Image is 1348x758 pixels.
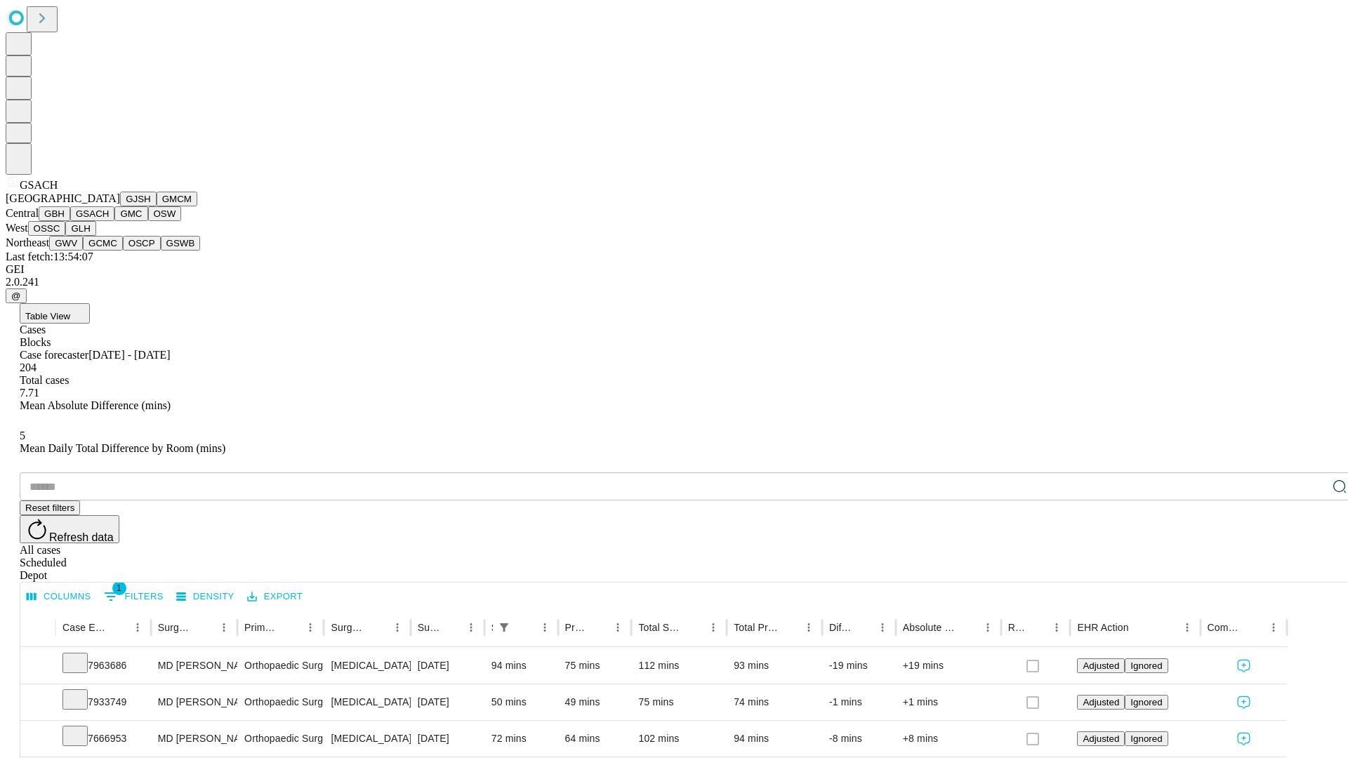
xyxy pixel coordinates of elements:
[20,303,90,324] button: Table View
[418,721,477,757] div: [DATE]
[88,349,170,361] span: [DATE] - [DATE]
[638,622,682,633] div: Total Scheduled Duration
[1208,622,1243,633] div: Comments
[903,684,994,720] div: +1 mins
[23,586,95,608] button: Select columns
[903,622,957,633] div: Absolute Difference
[20,515,119,543] button: Refresh data
[6,263,1342,276] div: GEI
[829,622,852,633] div: Difference
[6,276,1342,288] div: 2.0.241
[494,618,514,637] button: Show filters
[491,648,551,684] div: 94 mins
[494,618,514,637] div: 1 active filter
[161,236,201,251] button: GSWB
[28,221,66,236] button: OSSC
[903,721,994,757] div: +8 mins
[120,192,157,206] button: GJSH
[114,206,147,221] button: GMC
[829,648,889,684] div: -19 mins
[65,221,95,236] button: GLH
[588,618,608,637] button: Sort
[20,387,39,399] span: 7.71
[1077,731,1125,746] button: Adjusted
[1083,660,1119,671] span: Adjusted
[27,691,48,715] button: Expand
[70,206,114,221] button: GSACH
[703,618,723,637] button: Menu
[1244,618,1264,637] button: Sort
[158,648,230,684] div: MD [PERSON_NAME] [PERSON_NAME] Md
[853,618,873,637] button: Sort
[158,622,193,633] div: Surgeon Name
[112,581,126,595] span: 1
[20,442,225,454] span: Mean Daily Total Difference by Room (mins)
[20,374,69,386] span: Total cases
[20,349,88,361] span: Case forecaster
[1077,695,1125,710] button: Adjusted
[62,721,144,757] div: 7666953
[20,179,58,191] span: GSACH
[638,721,720,757] div: 102 mins
[442,618,461,637] button: Sort
[1083,733,1119,744] span: Adjusted
[27,727,48,752] button: Expand
[62,684,144,720] div: 7933749
[565,684,625,720] div: 49 mins
[6,207,39,219] span: Central
[535,618,555,637] button: Menu
[461,618,481,637] button: Menu
[244,721,317,757] div: Orthopaedic Surgery
[1125,695,1168,710] button: Ignored
[565,721,625,757] div: 64 mins
[1130,618,1150,637] button: Sort
[173,586,238,608] button: Density
[194,618,214,637] button: Sort
[20,361,37,373] span: 204
[1130,697,1162,707] span: Ignored
[903,648,994,684] div: +19 mins
[799,618,819,637] button: Menu
[491,684,551,720] div: 50 mins
[25,311,70,321] span: Table View
[6,222,28,234] span: West
[6,288,27,303] button: @
[565,648,625,684] div: 75 mins
[62,622,107,633] div: Case Epic Id
[27,654,48,679] button: Expand
[244,622,279,633] div: Primary Service
[873,618,892,637] button: Menu
[300,618,320,637] button: Menu
[6,251,93,262] span: Last fetch: 13:54:07
[1130,660,1162,671] span: Ignored
[1008,622,1026,633] div: Resolved in EHR
[148,206,182,221] button: OSW
[100,585,167,608] button: Show filters
[1177,618,1197,637] button: Menu
[638,684,720,720] div: 75 mins
[244,648,317,684] div: Orthopaedic Surgery
[49,531,114,543] span: Refresh data
[1125,658,1168,673] button: Ignored
[158,721,230,757] div: MD [PERSON_NAME]
[331,648,403,684] div: [MEDICAL_DATA] SURGICAL [MEDICAL_DATA] SHAVING
[6,192,120,204] span: [GEOGRAPHIC_DATA]
[244,586,306,608] button: Export
[158,684,230,720] div: MD [PERSON_NAME]
[108,618,128,637] button: Sort
[829,684,889,720] div: -1 mins
[214,618,234,637] button: Menu
[20,399,171,411] span: Mean Absolute Difference (mins)
[418,622,440,633] div: Surgery Date
[157,192,197,206] button: GMCM
[331,684,403,720] div: [MEDICAL_DATA] MEDIAL OR LATERAL MENISCECTOMY
[368,618,388,637] button: Sort
[388,618,407,637] button: Menu
[418,648,477,684] div: [DATE]
[734,721,815,757] div: 94 mins
[1077,658,1125,673] button: Adjusted
[638,648,720,684] div: 112 mins
[1077,622,1128,633] div: EHR Action
[1047,618,1066,637] button: Menu
[1264,618,1283,637] button: Menu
